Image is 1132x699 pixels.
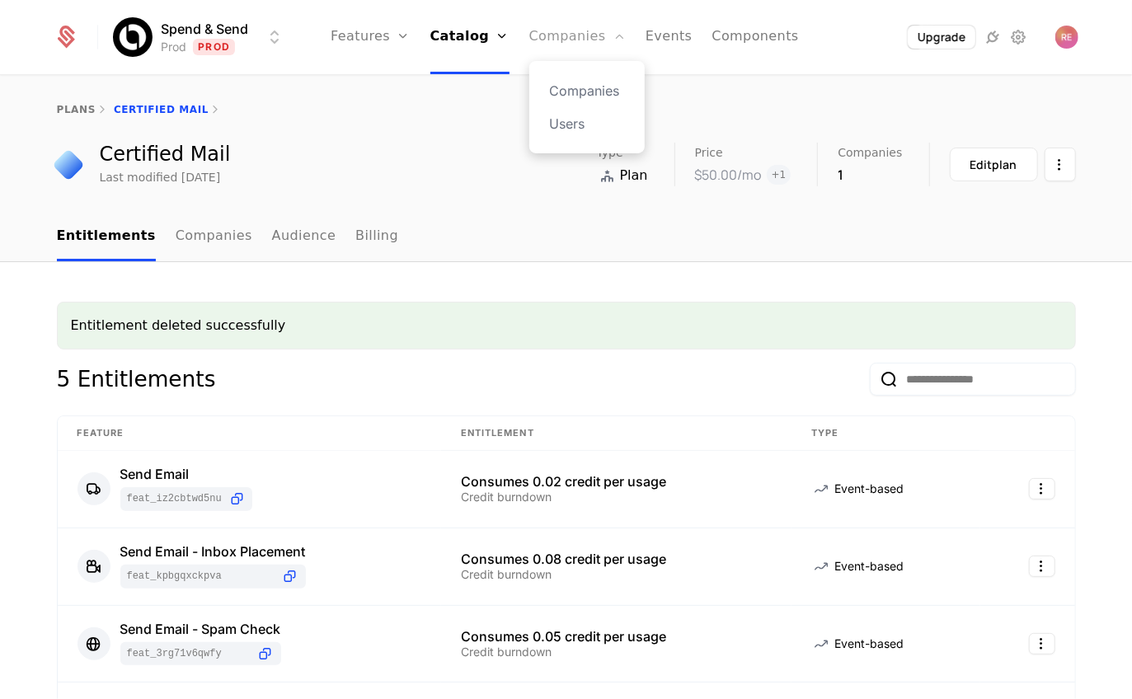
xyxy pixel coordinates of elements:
a: Entitlements [57,213,156,261]
span: feat_KpbgqXcKpVA [127,570,275,583]
div: Credit burndown [461,491,772,503]
div: Send Email - Inbox Placement [120,545,306,558]
div: $50.00 /mo [695,165,762,185]
div: Last modified [DATE] [100,169,221,185]
a: Billing [355,213,398,261]
span: Event-based [834,636,904,652]
span: Event-based [834,558,904,575]
div: Credit burndown [461,569,772,580]
a: Companies [549,81,625,101]
button: Select action [1045,148,1076,181]
button: Editplan [950,148,1038,181]
a: Users [549,114,625,134]
a: Audience [272,213,336,261]
div: Consumes 0.05 credit per usage [461,630,772,643]
button: Select environment [118,19,284,55]
span: Price [695,147,723,158]
button: Select action [1029,633,1055,654]
div: Entitlement deleted successfully [71,316,1062,335]
div: Edit plan [970,157,1017,173]
a: Integrations [983,27,1003,47]
button: Open user button [1055,26,1078,49]
nav: Main [57,213,1076,261]
button: Select action [1029,556,1055,577]
div: Consumes 0.08 credit per usage [461,552,772,565]
span: Prod [193,39,235,55]
div: Consumes 0.02 credit per usage [461,475,772,488]
button: Select action [1029,478,1055,500]
a: Companies [176,213,252,261]
th: Feature [58,416,441,451]
span: feat_iz2cBTWd5nu [127,492,222,505]
div: Credit burndown [461,646,772,658]
div: 5 Entitlements [57,363,216,396]
button: Upgrade [908,26,975,49]
span: Type [597,147,623,158]
a: Settings [1009,27,1029,47]
span: Plan [620,166,648,185]
a: plans [57,104,96,115]
div: Prod [161,39,186,55]
div: Certified Mail [100,144,231,164]
th: Entitlement [441,416,791,451]
span: Spend & Send [161,19,248,39]
span: feat_3RG71v6QwFy [127,647,251,660]
div: Send Email [120,467,252,481]
span: Companies [838,147,902,158]
th: Type [791,416,980,451]
img: Spend & Send [113,17,153,57]
div: Send Email - Spam Check [120,622,281,636]
div: 1 [838,165,902,185]
span: + 1 [767,165,791,185]
span: Event-based [834,481,904,497]
ul: Choose Sub Page [57,213,399,261]
img: ryan echternacht [1055,26,1078,49]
